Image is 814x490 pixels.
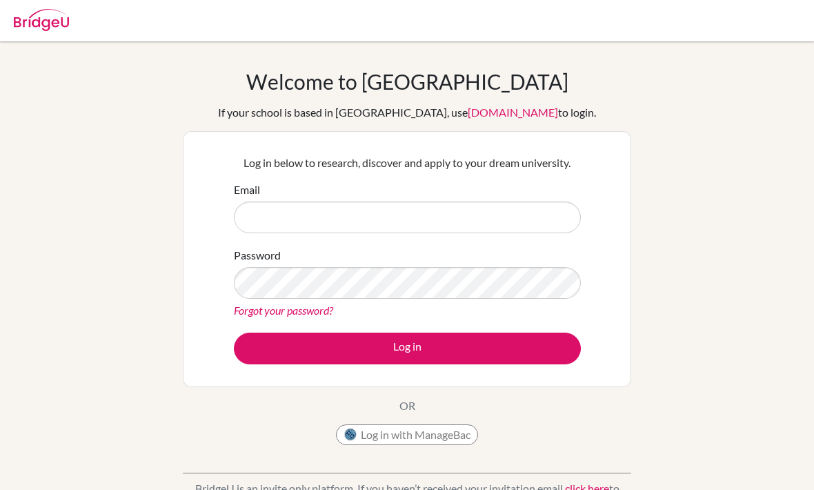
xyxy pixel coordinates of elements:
[234,182,260,198] label: Email
[14,9,69,31] img: Bridge-U
[399,398,415,414] p: OR
[336,424,478,445] button: Log in with ManageBac
[234,304,333,317] a: Forgot your password?
[246,69,568,94] h1: Welcome to [GEOGRAPHIC_DATA]
[234,247,281,264] label: Password
[234,333,581,364] button: Log in
[218,104,596,121] div: If your school is based in [GEOGRAPHIC_DATA], use to login.
[468,106,558,119] a: [DOMAIN_NAME]
[234,155,581,171] p: Log in below to research, discover and apply to your dream university.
